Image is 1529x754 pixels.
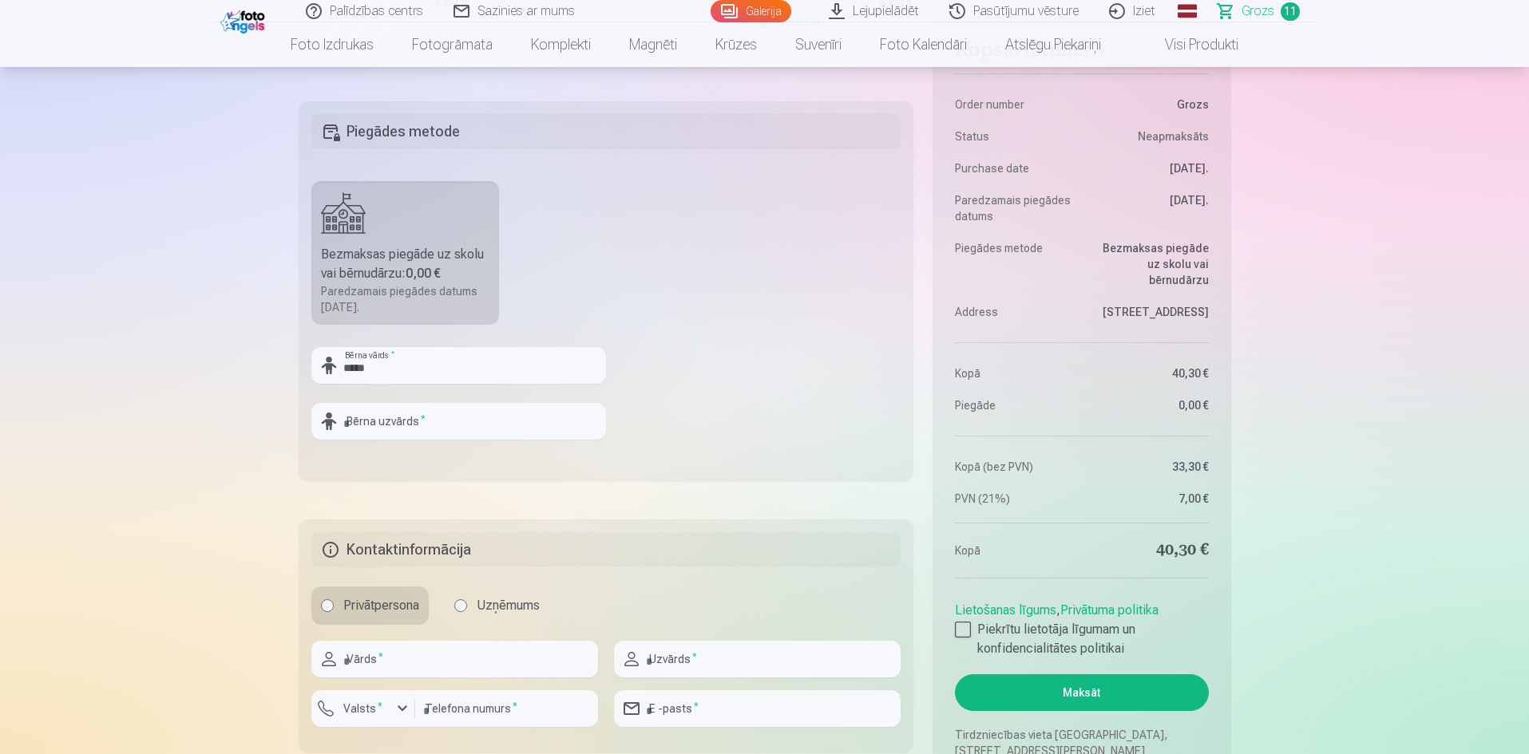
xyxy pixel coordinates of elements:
[776,22,861,67] a: Suvenīri
[955,304,1074,320] dt: Address
[861,22,986,67] a: Foto kalendāri
[955,240,1074,288] dt: Piegādes metode
[1120,22,1258,67] a: Visi produkti
[321,245,490,283] div: Bezmaksas piegāde uz skolu vai bērnudārzu :
[321,283,490,315] div: Paredzamais piegādes datums [DATE].
[445,586,549,625] label: Uzņēmums
[955,397,1074,413] dt: Piegāde
[955,365,1074,381] dt: Kopā
[955,160,1074,176] dt: Purchase date
[955,192,1074,224] dt: Paredzamais piegādes datums
[955,620,1208,658] label: Piekrītu lietotāja līgumam un konfidencialitātes politikai
[696,22,776,67] a: Krūzes
[1060,602,1159,618] a: Privātuma politika
[955,97,1074,113] dt: Order number
[454,599,467,612] input: Uzņēmums
[512,22,610,67] a: Komplekti
[311,586,429,625] label: Privātpersona
[610,22,696,67] a: Magnēti
[1138,128,1209,144] span: Neapmaksāts
[955,491,1074,507] dt: PVN (21%)
[1090,240,1209,288] dd: Bezmaksas piegāde uz skolu vai bērnudārzu
[955,594,1208,658] div: ,
[1090,304,1209,320] dd: [STREET_ADDRESS]
[321,599,334,612] input: Privātpersona
[1090,539,1209,562] dd: 40,30 €
[311,690,415,727] button: Valsts*
[311,114,901,149] h5: Piegādes metode
[1090,459,1209,475] dd: 33,30 €
[1090,365,1209,381] dd: 40,30 €
[955,539,1074,562] dt: Kopā
[1281,2,1300,21] span: 11
[1090,397,1209,413] dd: 0,00 €
[1090,491,1209,507] dd: 7,00 €
[1242,2,1274,21] span: Grozs
[311,532,901,567] h5: Kontaktinformācija
[271,22,393,67] a: Foto izdrukas
[1090,97,1209,113] dd: Grozs
[1090,160,1209,176] dd: [DATE].
[955,674,1208,711] button: Maksāt
[393,22,512,67] a: Fotogrāmata
[955,128,1074,144] dt: Status
[1090,192,1209,224] dd: [DATE].
[220,6,269,34] img: /fa1
[986,22,1120,67] a: Atslēgu piekariņi
[955,459,1074,475] dt: Kopā (bez PVN)
[955,602,1056,618] a: Lietošanas līgums
[406,266,441,281] b: 0,00 €
[337,701,389,716] label: Valsts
